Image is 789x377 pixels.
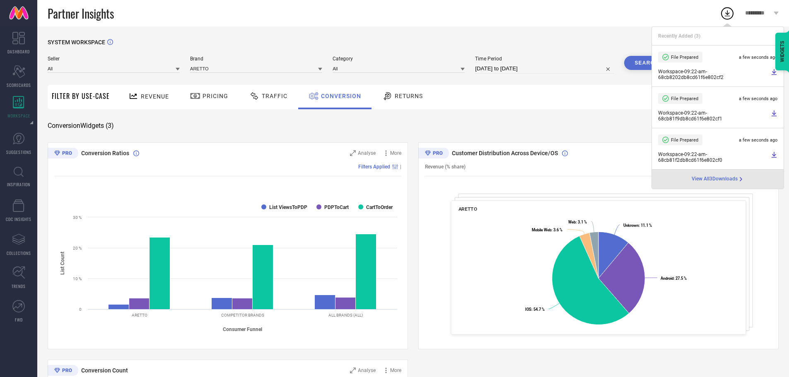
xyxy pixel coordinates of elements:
[671,55,698,60] span: File Prepared
[624,56,669,70] button: Search
[692,176,744,182] a: View All3Downloads
[262,93,287,99] span: Traffic
[358,367,376,373] span: Analyse
[532,228,551,232] tspan: Mobile Web
[6,216,31,222] span: CDC INSIGHTS
[475,56,614,62] span: Time Period
[739,96,777,101] span: a few seconds ago
[568,220,576,224] tspan: Web
[7,82,31,88] span: SCORECARDS
[395,93,423,99] span: Returns
[390,150,401,156] span: More
[79,307,82,312] text: 0
[661,276,687,281] text: : 27.5 %
[48,5,114,22] span: Partner Insights
[425,164,466,170] span: Revenue (% share)
[532,228,562,232] text: : 3.6 %
[48,148,78,160] div: Premium
[221,313,264,317] text: COMPETITOR BRANDS
[525,307,545,312] text: : 54.7 %
[48,39,105,46] span: SYSTEM WORKSPACE
[12,283,26,289] span: TRENDS
[771,151,777,163] a: Download
[358,164,390,170] span: Filters Applied
[390,367,401,373] span: More
[418,148,449,160] div: Premium
[739,137,777,143] span: a few seconds ago
[73,246,82,250] text: 20 %
[223,327,262,332] tspan: Consumer Funnel
[132,313,147,317] text: ARETTO
[458,206,478,212] span: ARETTO
[661,276,673,281] tspan: Android
[658,69,769,80] span: Workspace - 09:22-am - 68cb8202db8cd61f6e802cf2
[350,150,356,156] svg: Zoom
[141,93,169,100] span: Revenue
[739,55,777,60] span: a few seconds ago
[81,150,129,156] span: Conversion Ratios
[60,252,65,275] tspan: List Count
[7,48,30,55] span: DASHBOARD
[771,69,777,80] a: Download
[475,64,614,74] input: Select time period
[328,313,363,317] text: ALL BRANDS (ALL)
[15,317,23,323] span: FWD
[658,151,769,163] span: Workspace - 09:22-am - 68cb81f2db8cd61f6e802cf0
[623,223,639,228] tspan: Unknown
[52,91,110,101] span: Filter By Use-Case
[190,56,322,62] span: Brand
[366,204,393,210] text: CartToOrder
[7,113,30,119] span: WORKSPACE
[324,204,349,210] text: PDPToCart
[73,215,82,220] text: 30 %
[623,223,652,228] text: : 11.1 %
[48,56,180,62] span: Seller
[525,307,531,312] tspan: IOS
[81,367,128,374] span: Conversion Count
[671,96,698,101] span: File Prepared
[358,150,376,156] span: Analyse
[333,56,465,62] span: Category
[720,6,735,21] div: Open download list
[48,122,114,130] span: Conversion Widgets ( 3 )
[6,149,31,155] span: SUGGESTIONS
[452,150,558,156] span: Customer Distribution Across Device/OS
[658,33,700,39] span: Recently Added ( 3 )
[568,220,587,224] text: : 3.1 %
[7,250,31,256] span: COLLECTIONS
[203,93,228,99] span: Pricing
[73,276,82,281] text: 10 %
[692,176,744,182] div: Open download page
[771,110,777,122] a: Download
[692,176,738,182] span: View All 3 Downloads
[350,367,356,373] svg: Zoom
[400,164,401,170] span: |
[658,110,769,122] span: Workspace - 09:22-am - 68cb81f9db8cd61f6e802cf1
[7,181,30,187] span: INSPIRATION
[671,137,698,143] span: File Prepared
[269,204,307,210] text: List ViewsToPDP
[321,93,361,99] span: Conversion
